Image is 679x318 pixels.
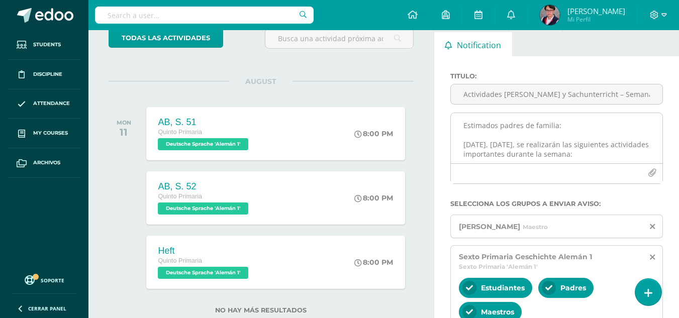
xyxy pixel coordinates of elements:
div: 8:00 PM [354,258,393,267]
span: Quinto Primaria [158,129,202,136]
input: Titulo [451,84,662,104]
a: Discipline [8,60,80,89]
span: Quinto Primaria [158,193,202,200]
input: Busca una actividad próxima aquí... [265,29,413,48]
span: Attendance [33,99,70,108]
div: 11 [117,126,131,138]
span: Sexto Primaria 'Alemán 1' [459,263,538,270]
span: Mi Perfil [567,15,625,24]
span: Deutsche Sprache 'Alemán 1' [158,202,248,215]
span: Maestro [523,223,548,231]
a: todas las Actividades [109,28,223,48]
a: My courses [8,119,80,148]
a: Soporte [12,273,76,286]
label: No hay más resultados [109,306,414,314]
textarea: Estimados padres de familia: [DATE], [DATE], se realizarán las siguientes actividades importantes... [451,113,662,163]
label: Selecciona los grupos a enviar aviso : [450,200,663,207]
span: Deutsche Sprache 'Alemán 1' [158,267,248,279]
span: Estudiantes [481,283,525,292]
input: Search a user… [95,7,314,24]
span: Students [33,41,61,49]
span: Archivos [33,159,60,167]
a: Notification [434,32,512,56]
span: Notification [457,33,501,57]
a: Archivos [8,148,80,178]
span: Soporte [41,277,64,284]
span: [PERSON_NAME] [567,6,625,16]
span: AUGUST [229,77,293,86]
div: 8:00 PM [354,193,393,202]
div: Heft [158,246,251,256]
div: 8:00 PM [354,129,393,138]
span: Padres [560,283,586,292]
span: Cerrar panel [28,305,66,312]
a: Exam [509,8,562,32]
span: [PERSON_NAME] [459,222,520,231]
span: Deutsche Sprache 'Alemán 1' [158,138,248,150]
div: AB, S. 51 [158,117,251,128]
div: MON [117,119,131,126]
span: Sexto Primaria Geschichte Alemán 1 [459,252,592,261]
span: Quinto Primaria [158,257,202,264]
div: AB, S. 52 [158,181,251,192]
span: Maestros [481,307,514,316]
a: Attendance [8,89,80,119]
label: Titulo : [450,72,663,80]
img: 3d5d3fbbf55797b71de552028b9912e0.png [540,5,560,25]
span: My courses [33,129,68,137]
a: Event [563,8,618,32]
a: Students [8,30,80,60]
span: Discipline [33,70,62,78]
